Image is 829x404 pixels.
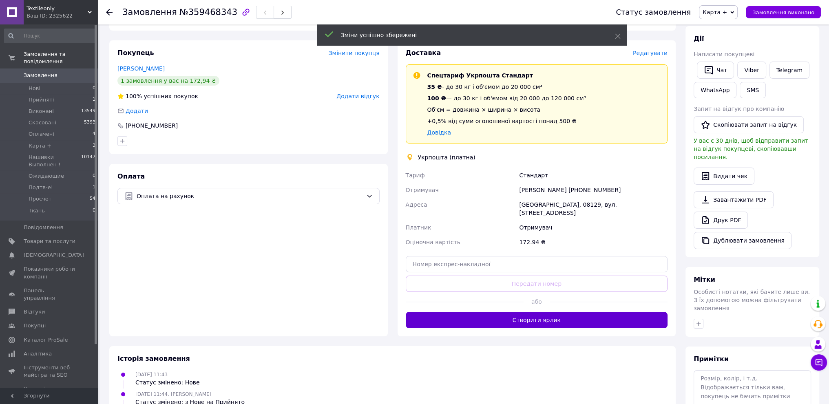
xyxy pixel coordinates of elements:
[427,84,442,90] span: 35 ₴
[29,130,54,138] span: Оплачені
[24,336,68,344] span: Каталог ProSale
[84,119,95,126] span: 5393
[93,96,95,104] span: 1
[694,276,715,283] span: Мітки
[126,93,142,99] span: 100%
[29,119,56,126] span: Скасовані
[24,224,63,231] span: Повідомлення
[694,289,810,311] span: Особисті нотатки, які бачите лише ви. З їх допомогою можна фільтрувати замовлення
[29,195,51,203] span: Просчет
[416,153,478,161] div: Укрпошта (платна)
[24,72,57,79] span: Замовлення
[90,195,95,203] span: 54
[117,172,145,180] span: Оплата
[740,82,766,98] button: SMS
[517,220,669,235] div: Отримувач
[24,252,84,259] span: [DEMOGRAPHIC_DATA]
[135,372,168,378] span: [DATE] 11:43
[29,108,54,115] span: Виконані
[125,121,179,130] div: [PHONE_NUMBER]
[769,62,809,79] a: Telegram
[406,256,668,272] input: Номер експрес-накладної
[29,207,45,214] span: Ткань
[697,62,734,79] button: Чат
[406,312,668,328] button: Створити ярлик
[93,207,95,214] span: 0
[694,82,736,98] a: WhatsApp
[93,142,95,150] span: 3
[517,168,669,183] div: Стандарт
[694,51,754,57] span: Написати покупцеві
[24,350,52,358] span: Аналітика
[29,172,64,180] span: Ожидающие
[117,355,190,362] span: Історія замовлення
[694,355,729,363] span: Примітки
[694,116,804,133] button: Скопіювати запит на відгук
[29,96,54,104] span: Прийняті
[29,85,40,92] span: Нові
[29,142,51,150] span: Карта +
[24,322,46,329] span: Покупці
[179,7,237,17] span: №359468343
[427,129,451,136] a: Довідка
[117,49,154,57] span: Покупець
[4,29,96,43] input: Пошук
[427,95,446,102] span: 100 ₴
[616,8,691,16] div: Статус замовлення
[694,191,774,208] a: Завантажити PDF
[694,212,748,229] a: Друк PDF
[329,50,380,56] span: Змінити покупця
[406,49,441,57] span: Доставка
[517,197,669,220] div: [GEOGRAPHIC_DATA], 08129, вул. [STREET_ADDRESS]
[27,12,98,20] div: Ваш ID: 2325622
[117,65,165,72] a: [PERSON_NAME]
[694,137,808,160] span: У вас є 30 днів, щоб відправити запит на відгук покупцеві, скопіювавши посилання.
[24,385,75,400] span: Управління сайтом
[694,232,791,249] button: Дублювати замовлення
[117,76,219,86] div: 1 замовлення у вас на 172,94 ₴
[746,6,821,18] button: Замовлення виконано
[81,108,95,115] span: 13549
[427,94,586,102] div: — до 30 кг і об'ємом від 20 000 до 120 000 см³
[29,154,81,168] span: Нашивки Выполнен !
[694,168,754,185] button: Видати чек
[752,9,814,15] span: Замовлення виконано
[93,184,95,191] span: 1
[135,391,211,397] span: [DATE] 11:44, [PERSON_NAME]
[24,287,75,302] span: Панель управління
[126,108,148,114] span: Додати
[517,235,669,249] div: 172.94 ₴
[24,238,75,245] span: Товари та послуги
[341,31,595,39] div: Зміни успішно збережені
[24,51,98,65] span: Замовлення та повідомлення
[29,184,53,191] span: Подтв-е!
[811,354,827,371] button: Чат з покупцем
[117,92,198,100] div: успішних покупок
[427,72,533,79] span: Спецтариф Укрпошта Стандарт
[81,154,95,168] span: 10147
[703,9,727,15] span: Карта +
[27,5,88,12] span: Textileonly
[135,378,200,386] div: Статус змінено: Нове
[427,106,586,114] div: Об'єм = довжина × ширина × висота
[93,130,95,138] span: 4
[24,364,75,379] span: Інструменти веб-майстра та SEO
[427,83,586,91] div: - до 30 кг і об'ємом до 20 000 см³
[633,50,668,56] span: Редагувати
[406,224,431,231] span: Платник
[517,183,669,197] div: [PERSON_NAME] [PHONE_NUMBER]
[406,201,427,208] span: Адреса
[24,265,75,280] span: Показники роботи компанії
[694,106,784,112] span: Запит на відгук про компанію
[406,187,439,193] span: Отримувач
[427,117,586,125] div: +0,5% від суми оголошеної вартості понад 500 ₴
[137,192,363,201] span: Оплата на рахунок
[336,93,379,99] span: Додати відгук
[694,35,704,42] span: Дії
[122,7,177,17] span: Замовлення
[737,62,766,79] a: Viber
[406,239,460,245] span: Оціночна вартість
[93,85,95,92] span: 0
[93,172,95,180] span: 0
[406,172,425,179] span: Тариф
